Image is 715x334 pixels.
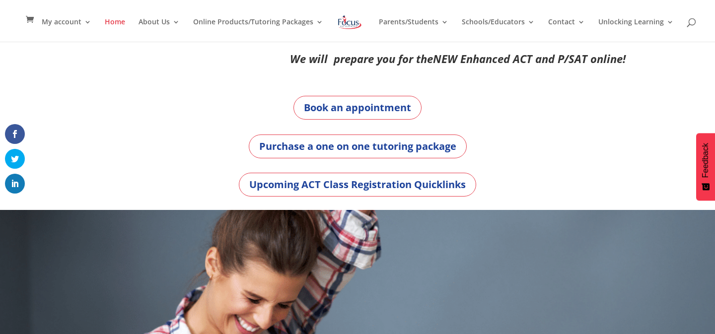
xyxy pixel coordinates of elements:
[249,134,467,158] a: Purchase a one on one tutoring package
[105,18,125,42] a: Home
[433,51,626,66] em: NEW Enhanced ACT and P/SAT online!
[139,18,180,42] a: About Us
[696,133,715,200] button: Feedback - Show survey
[379,18,448,42] a: Parents/Students
[239,173,476,197] a: Upcoming ACT Class Registration Quicklinks
[598,18,674,42] a: Unlocking Learning
[701,143,710,178] span: Feedback
[293,96,422,120] a: Book an appointment
[290,51,433,66] em: We will prepare you for the
[42,18,91,42] a: My account
[462,18,535,42] a: Schools/Educators
[193,18,323,42] a: Online Products/Tutoring Packages
[337,13,362,31] img: Focus on Learning
[548,18,585,42] a: Contact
